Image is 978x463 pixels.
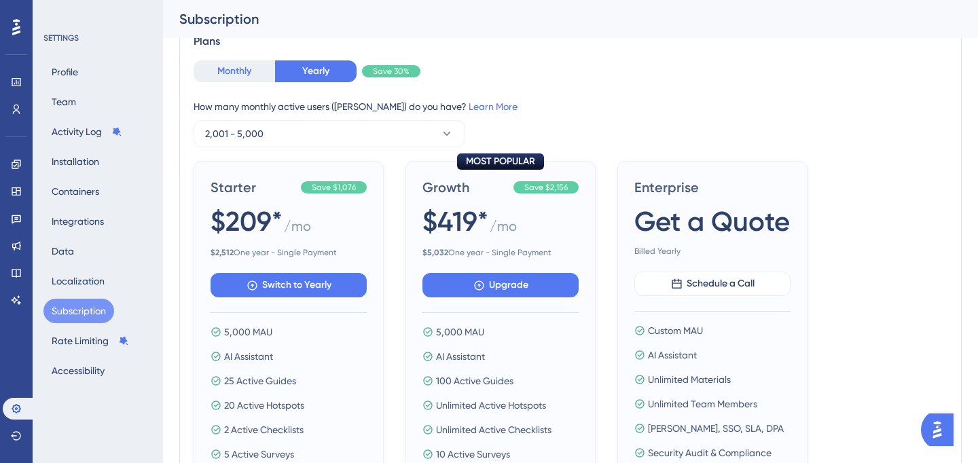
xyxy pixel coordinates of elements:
[43,119,130,144] button: Activity Log
[211,178,295,197] span: Starter
[194,60,275,82] button: Monthly
[422,273,579,297] button: Upgrade
[524,182,568,193] span: Save $2,156
[224,446,294,462] span: 5 Active Surveys
[224,397,304,413] span: 20 Active Hotspots
[436,397,546,413] span: Unlimited Active Hotspots
[422,178,508,197] span: Growth
[194,33,947,50] div: Plans
[634,178,791,197] span: Enterprise
[43,149,107,174] button: Installation
[211,273,367,297] button: Switch to Yearly
[43,90,84,114] button: Team
[224,373,296,389] span: 25 Active Guides
[43,33,153,43] div: SETTINGS
[211,202,283,240] span: $209*
[312,182,356,193] span: Save $1,076
[648,347,697,363] span: AI Assistant
[224,422,304,438] span: 2 Active Checklists
[179,10,928,29] div: Subscription
[194,120,465,147] button: 2,001 - 5,000
[436,348,485,365] span: AI Assistant
[43,60,86,84] button: Profile
[43,179,107,204] button: Containers
[422,247,579,258] span: One year - Single Payment
[284,217,311,242] span: / mo
[648,420,784,437] span: [PERSON_NAME], SSO, SLA, DPA
[43,329,137,353] button: Rate Limiting
[634,246,791,257] span: Billed Yearly
[469,101,518,112] a: Learn More
[648,322,703,339] span: Custom MAU
[436,446,510,462] span: 10 Active Surveys
[224,324,272,340] span: 5,000 MAU
[262,277,331,293] span: Switch to Yearly
[436,373,513,389] span: 100 Active Guides
[211,247,367,258] span: One year - Single Payment
[490,217,517,242] span: / mo
[194,98,947,115] div: How many monthly active users ([PERSON_NAME]) do you have?
[687,276,755,292] span: Schedule a Call
[648,396,757,412] span: Unlimited Team Members
[436,324,484,340] span: 5,000 MAU
[457,153,544,170] div: MOST POPULAR
[634,272,791,296] button: Schedule a Call
[634,202,790,240] span: Get a Quote
[422,202,488,240] span: $419*
[43,209,112,234] button: Integrations
[43,239,82,263] button: Data
[43,358,113,383] button: Accessibility
[43,269,113,293] button: Localization
[436,422,551,438] span: Unlimited Active Checklists
[43,299,114,323] button: Subscription
[373,66,410,77] span: Save 30%
[205,126,264,142] span: 2,001 - 5,000
[211,248,234,257] b: $ 2,512
[648,445,772,461] span: Security Audit & Compliance
[648,371,731,388] span: Unlimited Materials
[275,60,357,82] button: Yearly
[921,409,962,450] iframe: UserGuiding AI Assistant Launcher
[224,348,273,365] span: AI Assistant
[489,277,528,293] span: Upgrade
[422,248,448,257] b: $ 5,032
